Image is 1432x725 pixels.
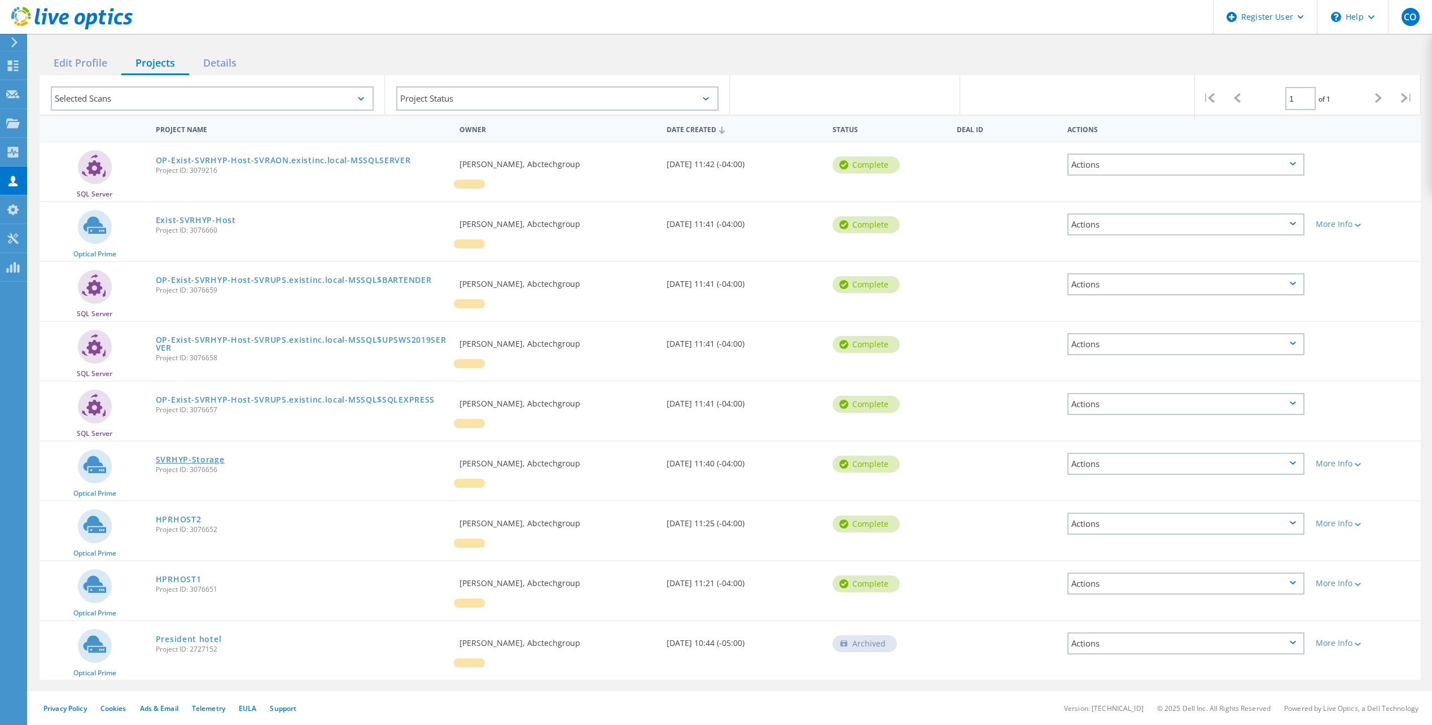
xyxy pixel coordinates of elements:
[156,287,448,294] span: Project ID: 3076659
[150,118,454,139] div: Project Name
[51,86,374,111] div: Selected Scans
[77,370,112,377] span: SQL Server
[833,456,900,473] div: Complete
[396,86,719,111] div: Project Status
[833,635,897,652] div: Archived
[239,704,256,713] a: EULA
[156,516,202,523] a: HPRHOST2
[77,191,112,198] span: SQL Server
[661,442,827,479] div: [DATE] 11:40 (-04:00)
[1062,118,1310,139] div: Actions
[1331,12,1341,22] svg: \n
[951,118,1062,139] div: Deal Id
[156,167,448,174] span: Project ID: 3079216
[661,382,827,419] div: [DATE] 11:41 (-04:00)
[73,550,116,557] span: Optical Prime
[156,456,225,464] a: SVRHYP-Storage
[40,52,121,75] div: Edit Profile
[661,621,827,658] div: [DATE] 10:44 (-05:00)
[1195,75,1223,121] div: |
[454,382,661,419] div: [PERSON_NAME], Abctechgroup
[43,704,87,713] a: Privacy Policy
[833,156,900,173] div: Complete
[661,118,827,139] div: Date Created
[1319,94,1330,104] span: of 1
[77,430,112,437] span: SQL Server
[156,396,435,404] a: OP-Exist-SVRHYP-Host-SVRUPS.existinc.local-MSSQL$SQLEXPRESS
[1316,460,1415,468] div: More Info
[454,621,661,658] div: [PERSON_NAME], Abctechgroup
[454,322,661,359] div: [PERSON_NAME], Abctechgroup
[73,490,116,497] span: Optical Prime
[661,561,827,599] div: [DATE] 11:21 (-04:00)
[454,442,661,479] div: [PERSON_NAME], Abctechgroup
[661,262,827,299] div: [DATE] 11:41 (-04:00)
[156,407,448,413] span: Project ID: 3076657
[270,704,296,713] a: Support
[156,355,448,361] span: Project ID: 3076658
[1067,632,1304,654] div: Actions
[73,610,116,617] span: Optical Prime
[1064,704,1144,713] li: Version: [TECHNICAL_ID]
[156,227,448,234] span: Project ID: 3076660
[156,466,448,473] span: Project ID: 3076656
[454,561,661,599] div: [PERSON_NAME], Abctechgroup
[156,156,411,164] a: OP-Exist-SVRHYP-Host-SVRAON.existinc.local-MSSQLSERVER
[156,216,236,224] a: Exist-SVRHYP-Host
[1067,333,1304,355] div: Actions
[827,118,951,139] div: Status
[661,501,827,539] div: [DATE] 11:25 (-04:00)
[192,704,225,713] a: Telemetry
[156,635,222,643] a: President hotel
[454,142,661,180] div: [PERSON_NAME], Abctechgroup
[454,501,661,539] div: [PERSON_NAME], Abctechgroup
[1157,704,1271,713] li: © 2025 Dell Inc. All Rights Reserved
[1067,213,1304,235] div: Actions
[156,586,448,593] span: Project ID: 3076651
[833,396,900,413] div: Complete
[189,52,251,75] div: Details
[100,704,126,713] a: Cookies
[1316,519,1415,527] div: More Info
[454,262,661,299] div: [PERSON_NAME], Abctechgroup
[1316,220,1415,228] div: More Info
[1067,513,1304,535] div: Actions
[1404,12,1417,21] span: CO
[661,322,827,359] div: [DATE] 11:41 (-04:00)
[454,118,661,139] div: Owner
[156,526,448,533] span: Project ID: 3076652
[156,575,202,583] a: HPRHOST1
[1067,154,1304,176] div: Actions
[833,276,900,293] div: Complete
[454,202,661,239] div: [PERSON_NAME], Abctechgroup
[1316,579,1415,587] div: More Info
[11,24,133,32] a: Live Optics Dashboard
[1284,704,1418,713] li: Powered by Live Optics, a Dell Technology
[121,52,189,75] div: Projects
[661,142,827,180] div: [DATE] 11:42 (-04:00)
[140,704,178,713] a: Ads & Email
[156,646,448,653] span: Project ID: 2727152
[156,336,448,352] a: OP-Exist-SVRHYP-Host-SVRUPS.existinc.local-MSSQL$UPSWS2019SERVER
[77,311,112,317] span: SQL Server
[661,202,827,239] div: [DATE] 11:41 (-04:00)
[156,276,432,284] a: OP-Exist-SVRHYP-Host-SVRUPS.existinc.local-MSSQL$BARTENDER
[833,216,900,233] div: Complete
[1392,75,1421,121] div: |
[73,251,116,257] span: Optical Prime
[1067,393,1304,415] div: Actions
[1067,453,1304,475] div: Actions
[833,575,900,592] div: Complete
[1316,639,1415,647] div: More Info
[1067,573,1304,595] div: Actions
[73,670,116,676] span: Optical Prime
[833,336,900,353] div: Complete
[833,516,900,532] div: Complete
[1067,273,1304,295] div: Actions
